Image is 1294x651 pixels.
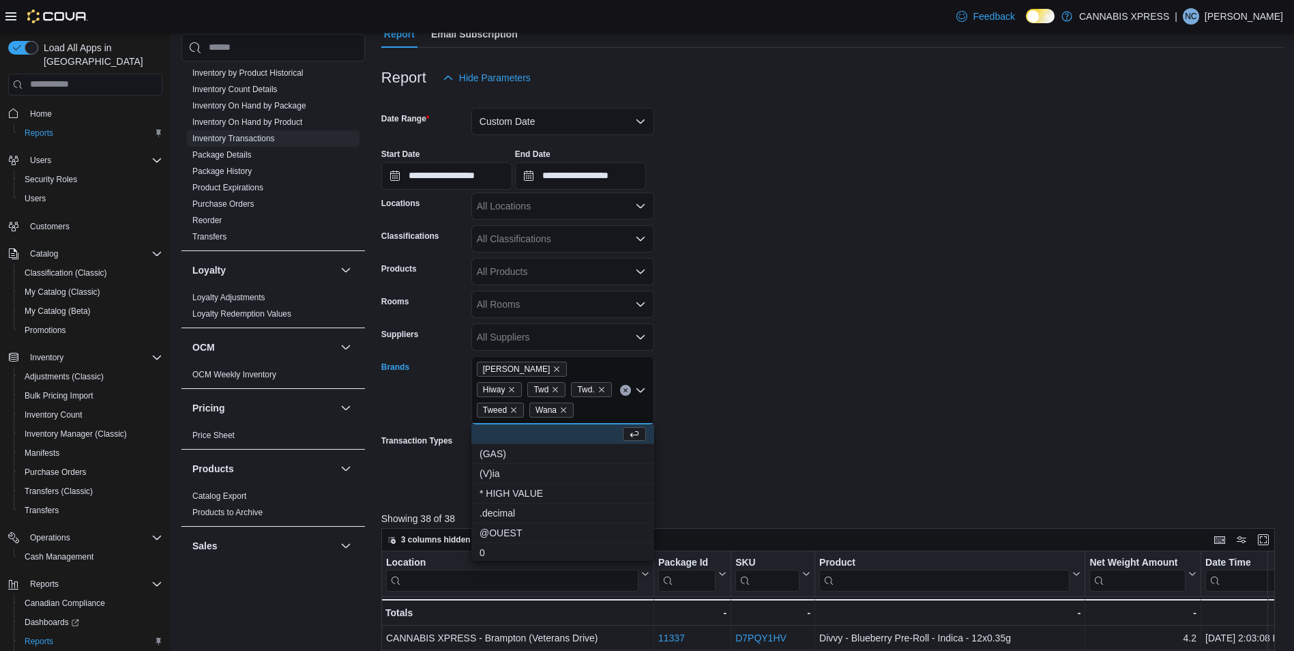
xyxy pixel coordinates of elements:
span: Inventory Count [25,409,83,420]
div: CANNABIS XPRESS - Brampton (Veterans Drive) [386,630,649,646]
button: 3 columns hidden [382,532,476,548]
button: Open list of options [635,332,646,343]
span: Users [19,190,162,207]
div: Nathan Chan [1183,8,1199,25]
button: Products [192,462,335,476]
label: Products [381,263,417,274]
div: - [658,605,726,621]
span: Adjustments (Classic) [19,368,162,385]
button: Inventory [3,348,168,367]
a: Manifests [19,445,65,461]
a: Bulk Pricing Import [19,388,99,404]
button: Products [338,461,354,477]
a: OCM Weekly Inventory [192,370,276,379]
a: Products to Archive [192,508,263,517]
a: Transfers [192,232,226,242]
label: End Date [515,149,550,160]
button: Open list of options [635,299,646,310]
span: Product Expirations [192,182,263,193]
span: [PERSON_NAME] [483,362,550,376]
button: Promotions [14,321,168,340]
button: My Catalog (Beta) [14,302,168,321]
p: | [1175,8,1177,25]
button: Transfers (Classic) [14,482,168,501]
p: Showing 38 of 38 [381,512,1284,525]
span: (GAS) [480,447,646,461]
button: Net Weight Amount [1089,556,1196,591]
span: My Catalog (Beta) [19,303,162,319]
button: Home [3,104,168,124]
span: Dark Mode [1026,23,1027,24]
a: Adjustments (Classic) [19,368,109,385]
span: Products to Archive [192,507,263,518]
span: Dashboards [25,617,79,628]
p: [PERSON_NAME] [1205,8,1283,25]
button: Location [386,556,649,591]
button: Open list of options [635,233,646,244]
span: Cash Management [19,549,162,565]
span: Inventory Count [19,407,162,423]
span: Reorder [192,215,222,226]
button: Clear input [620,385,631,396]
button: (V)ia [471,464,654,484]
a: Package Details [192,150,252,160]
span: Reports [30,579,59,590]
div: - [1089,605,1196,621]
button: Keyboard shortcuts [1211,532,1228,548]
span: Inventory On Hand by Product [192,117,302,128]
div: Product [819,556,1070,591]
span: Tweed [483,403,507,417]
span: Package Details [192,149,252,160]
span: Classification (Classic) [19,265,162,281]
h3: Loyalty [192,263,226,277]
span: My Catalog (Classic) [25,287,100,298]
a: Customers [25,218,75,235]
button: Canadian Compliance [14,594,168,613]
button: Reports [25,576,64,592]
div: Loyalty [181,289,365,328]
button: Display options [1233,532,1250,548]
button: Inventory Manager (Classic) [14,424,168,444]
span: 3 columns hidden [401,534,471,545]
input: Dark Mode [1026,9,1055,23]
span: Home [30,108,52,119]
div: - [819,605,1080,621]
a: Cash Management [19,549,99,565]
button: (GAS) [471,444,654,464]
button: Remove Twd from selection in this group [551,386,559,394]
span: OCM Weekly Inventory [192,369,276,380]
a: Inventory Count [19,407,88,423]
button: Operations [25,530,76,546]
button: Custom Date [471,108,654,135]
button: Reports [14,632,168,651]
a: Loyalty Adjustments [192,293,265,302]
button: Inventory [25,349,69,366]
a: Inventory Manager (Classic) [19,426,132,442]
button: My Catalog (Classic) [14,283,168,302]
button: Manifests [14,444,168,463]
span: Transfers [192,231,226,242]
span: Inventory Transactions [192,133,275,144]
button: OCM [338,339,354,356]
span: Promotions [25,325,66,336]
button: @OUEST [471,523,654,543]
span: Bulk Pricing Import [19,388,162,404]
div: Products [181,488,365,526]
span: Tweed [477,403,524,418]
button: 0 [471,543,654,563]
a: Classification (Classic) [19,265,113,281]
a: Transfers [19,502,64,519]
span: Customers [30,221,70,232]
span: Manifests [19,445,162,461]
div: Location [386,556,638,569]
div: Product [819,556,1070,569]
a: Security Roles [19,171,83,188]
button: Catalog [3,244,168,263]
a: Purchase Orders [192,199,254,209]
span: Manifests [25,448,59,459]
span: Reports [25,576,162,592]
a: Purchase Orders [19,464,92,480]
a: Users [19,190,51,207]
button: SKU [735,556,810,591]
